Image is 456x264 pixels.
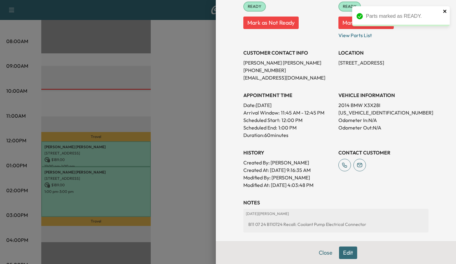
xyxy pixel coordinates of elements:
p: Scheduled End: [243,124,277,131]
button: close [443,9,447,14]
p: [DATE] | [PERSON_NAME] [246,211,426,216]
p: Odometer In: N/A [338,116,428,124]
h3: CUSTOMER CONTACT INFO [243,49,333,56]
h3: History [243,149,333,156]
h3: LOCATION [338,49,428,56]
p: [US_VEHICLE_IDENTIFICATION_NUMBER] [338,109,428,116]
p: [PERSON_NAME] [PERSON_NAME] [243,59,333,66]
div: Parts marked as READY. [366,12,441,20]
p: Modified At : [DATE] 4:03:48 PM [243,181,333,189]
p: 1:00 PM [278,124,296,131]
button: Edit [339,247,357,259]
h3: VEHICLE INFORMATION [338,91,428,99]
p: Duration: 60 minutes [243,131,333,139]
p: Scheduled Start: [243,116,280,124]
p: Date: [DATE] [243,101,333,109]
p: [PHONE_NUMBER] [243,66,333,74]
h3: APPOINTMENT TIME [243,91,333,99]
p: View Parts List [338,29,428,39]
button: Mark as Not Ready [243,17,299,29]
span: READY [339,3,360,10]
span: 11:45 AM - 12:45 PM [281,109,324,116]
p: Odometer Out: N/A [338,124,428,131]
button: Mark as Not Ready [338,17,394,29]
p: Arrival Window: [243,109,333,116]
p: 12:00 PM [281,116,302,124]
p: Modified By : [PERSON_NAME] [243,174,333,181]
button: Close [315,247,337,259]
p: [EMAIL_ADDRESS][DOMAIN_NAME] [243,74,333,81]
p: Created By : [PERSON_NAME] [243,159,333,166]
h3: CONTACT CUSTOMER [338,149,428,156]
p: Created At : [DATE] 9:16:35 AM [243,166,333,174]
div: B11 07 24 B110724 Recall: Coolant Pump Electrical Connector [246,219,426,230]
p: 2014 BMW X3X28I [338,101,428,109]
span: READY [244,3,265,10]
p: [STREET_ADDRESS] [338,59,428,66]
h3: NOTES [243,199,428,206]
